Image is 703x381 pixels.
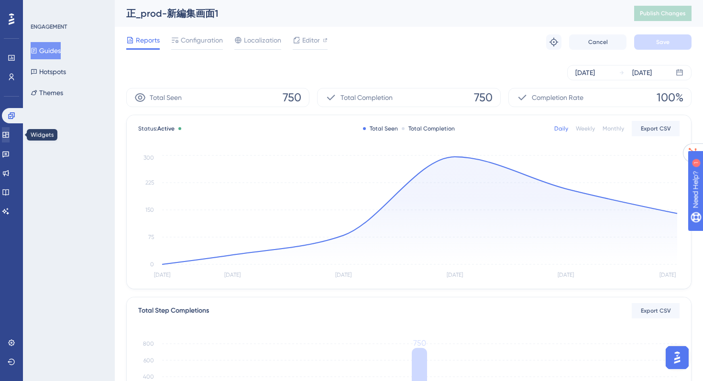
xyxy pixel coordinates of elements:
[143,357,154,364] tspan: 600
[143,373,154,380] tspan: 400
[46,5,69,12] h1: Simay
[335,272,351,278] tspan: [DATE]
[136,34,160,46] span: Reports
[31,84,63,101] button: Themes
[632,121,680,136] button: Export CSV
[150,261,154,268] tspan: 0
[46,12,66,22] p: Active
[15,164,149,201] div: The end users don't have to register to UserGuiding. When the container code is instaled in your ...
[341,92,393,103] span: Total Completion
[659,272,676,278] tspan: [DATE]
[27,5,43,21] img: Profile image for Simay
[657,90,683,105] span: 100%
[588,38,608,46] span: Cancel
[663,343,692,372] iframe: UserGuiding AI Assistant Launcher
[31,63,66,80] button: Hotspots
[143,340,154,347] tspan: 800
[244,34,281,46] span: Localization
[641,307,671,315] span: Export CSV
[447,272,463,278] tspan: [DATE]
[8,293,183,309] textarea: Message…
[31,23,67,31] div: ENGAGEMENT
[154,272,170,278] tspan: [DATE]
[15,313,22,321] button: Emoji picker
[575,67,595,78] div: [DATE]
[157,125,175,132] span: Active
[603,125,624,132] div: Monthly
[150,4,168,22] button: Home
[632,67,652,78] div: [DATE]
[413,338,426,348] tspan: 750
[126,7,610,20] div: 正_prod-新編集画面1
[145,207,154,213] tspan: 150
[30,313,38,321] button: Gif picker
[6,4,24,22] button: go back
[143,154,154,161] tspan: 300
[8,158,157,207] div: The end users don't have to register to UserGuiding. When the container code is instaled in your ...
[15,209,66,215] div: Simay • 19m ago
[532,92,583,103] span: Completion Rate
[45,313,53,321] button: Upload attachment
[283,90,301,105] span: 750
[8,45,184,158] div: 正慶 says…
[363,125,398,132] div: Total Seen
[558,272,574,278] tspan: [DATE]
[8,224,184,322] div: 正慶 says…
[634,34,692,50] button: Save
[576,125,595,132] div: Weekly
[569,34,626,50] button: Cancel
[42,51,176,145] div: At our company, we ask customers to specify all the domains required to use our service. Since we...
[402,125,455,132] div: Total Completion
[22,2,60,14] span: Need Help?
[181,34,223,46] span: Configuration
[656,38,670,46] span: Save
[148,234,154,240] tspan: 75
[168,4,185,21] div: Close
[474,90,493,105] span: 750
[42,230,176,305] div: Of course, I am aware of that. However, many of our customers are enterprises with strict securit...
[8,158,184,224] div: Simay says…
[640,10,686,17] span: Publish Changes
[634,6,692,21] button: Publish Changes
[164,309,179,325] button: Send a message…
[31,42,61,59] button: Guides
[138,125,175,132] span: Status:
[554,125,568,132] div: Daily
[145,179,154,186] tspan: 225
[138,305,209,316] div: Total Step Completions
[224,272,241,278] tspan: [DATE]
[34,224,184,311] div: Of course, I am aware of that. However, many of our customers are enterprises with strict securit...
[632,303,680,318] button: Export CSV
[302,34,320,46] span: Editor
[641,125,671,132] span: Export CSV
[34,45,184,151] div: At our company, we ask customers to specify all the domains required to use our service.Since we ...
[150,92,182,103] span: Total Seen
[66,5,69,12] div: 1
